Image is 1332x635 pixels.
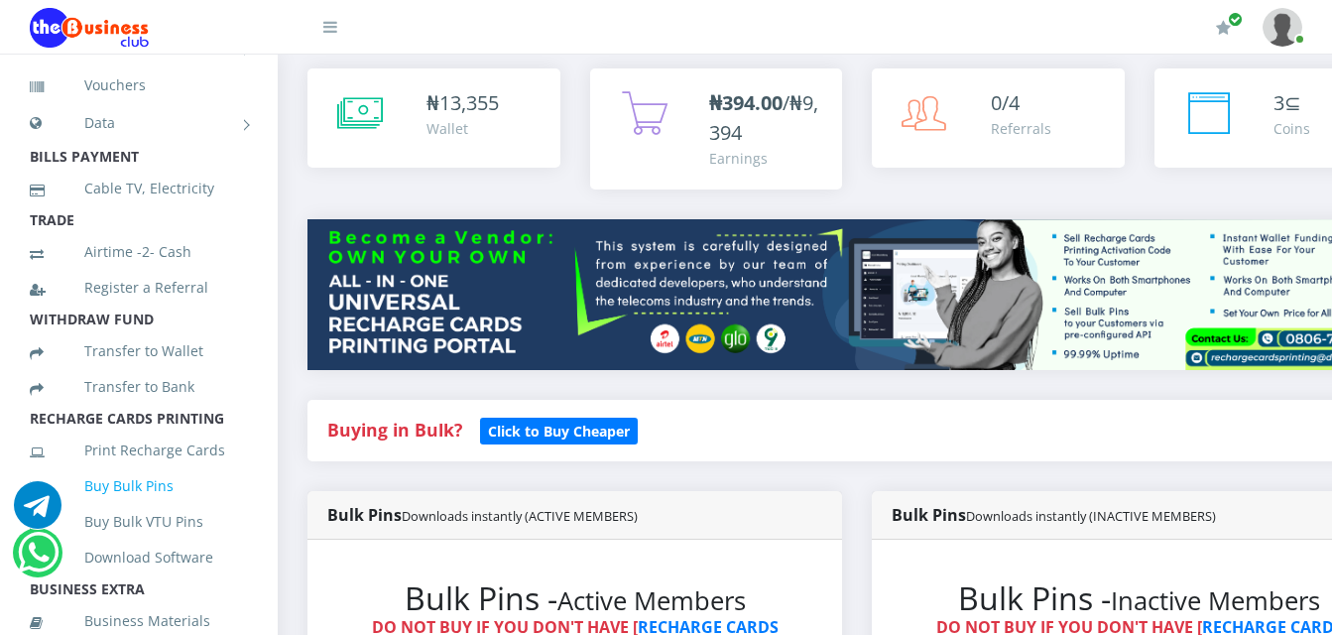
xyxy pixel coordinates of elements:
small: Downloads instantly (ACTIVE MEMBERS) [402,507,638,525]
span: 0/4 [991,89,1020,116]
a: Data [30,98,248,148]
small: Inactive Members [1111,583,1320,618]
a: Transfer to Bank [30,364,248,410]
div: ⊆ [1273,88,1310,118]
a: Buy Bulk Pins [30,463,248,509]
i: Renew/Upgrade Subscription [1216,20,1231,36]
div: Referrals [991,118,1051,139]
a: Chat for support [14,496,61,529]
a: 0/4 Referrals [872,68,1125,168]
div: Wallet [426,118,499,139]
a: Click to Buy Cheaper [480,418,638,442]
a: Chat for support [18,544,59,576]
a: Cable TV, Electricity [30,166,248,211]
div: ₦ [426,88,499,118]
img: Logo [30,8,149,48]
h2: Bulk Pins - [347,579,802,617]
a: Airtime -2- Cash [30,229,248,275]
div: Earnings [709,148,823,169]
a: Buy Bulk VTU Pins [30,499,248,545]
a: ₦394.00/₦9,394 Earnings [590,68,843,190]
div: Coins [1273,118,1310,139]
a: Download Software [30,535,248,580]
small: Active Members [557,583,746,618]
a: Print Recharge Cards [30,428,248,473]
b: ₦394.00 [709,89,783,116]
a: Vouchers [30,63,248,108]
a: ₦13,355 Wallet [307,68,560,168]
small: Downloads instantly (INACTIVE MEMBERS) [966,507,1216,525]
strong: Bulk Pins [892,504,1216,526]
b: Click to Buy Cheaper [488,422,630,441]
span: /₦9,394 [709,89,818,146]
strong: Buying in Bulk? [327,418,462,442]
strong: Bulk Pins [327,504,638,526]
span: 13,355 [439,89,499,116]
a: Register a Referral [30,265,248,311]
span: 3 [1273,89,1284,116]
span: Renew/Upgrade Subscription [1228,12,1243,27]
a: Transfer to Wallet [30,328,248,374]
img: User [1263,8,1302,47]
